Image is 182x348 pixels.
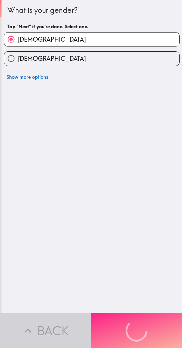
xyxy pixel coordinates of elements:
[18,35,86,44] span: [DEMOGRAPHIC_DATA]
[7,23,176,30] h6: Tap "Next" if you're done. Select one.
[18,54,86,63] span: [DEMOGRAPHIC_DATA]
[4,52,179,65] button: [DEMOGRAPHIC_DATA]
[4,33,179,46] button: [DEMOGRAPHIC_DATA]
[7,5,176,16] div: What is your gender?
[4,71,51,83] button: Show more options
